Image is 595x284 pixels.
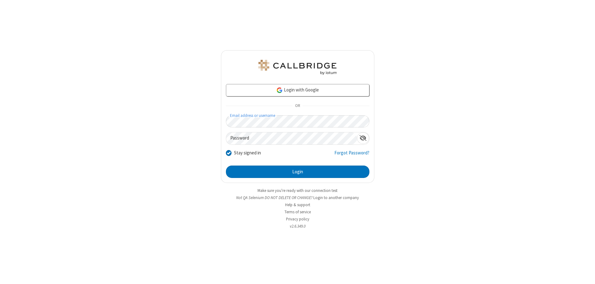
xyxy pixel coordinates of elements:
button: Login [226,166,369,178]
input: Password [226,132,357,144]
label: Stay signed in [234,149,261,157]
li: v2.6.349.0 [221,223,374,229]
a: Forgot Password? [334,149,369,161]
a: Privacy policy [286,216,309,222]
a: Terms of service [284,209,311,215]
img: google-icon.png [276,87,283,94]
button: Login to another company [313,195,359,201]
span: OR [293,102,302,110]
a: Login with Google [226,84,369,96]
li: Not QA Selenium DO NOT DELETE OR CHANGE? [221,195,374,201]
div: Show password [357,132,369,144]
img: QA Selenium DO NOT DELETE OR CHANGE [257,60,338,75]
a: Make sure you're ready with our connection test [258,188,337,193]
input: Email address or username [226,115,369,127]
a: Help & support [285,202,310,207]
